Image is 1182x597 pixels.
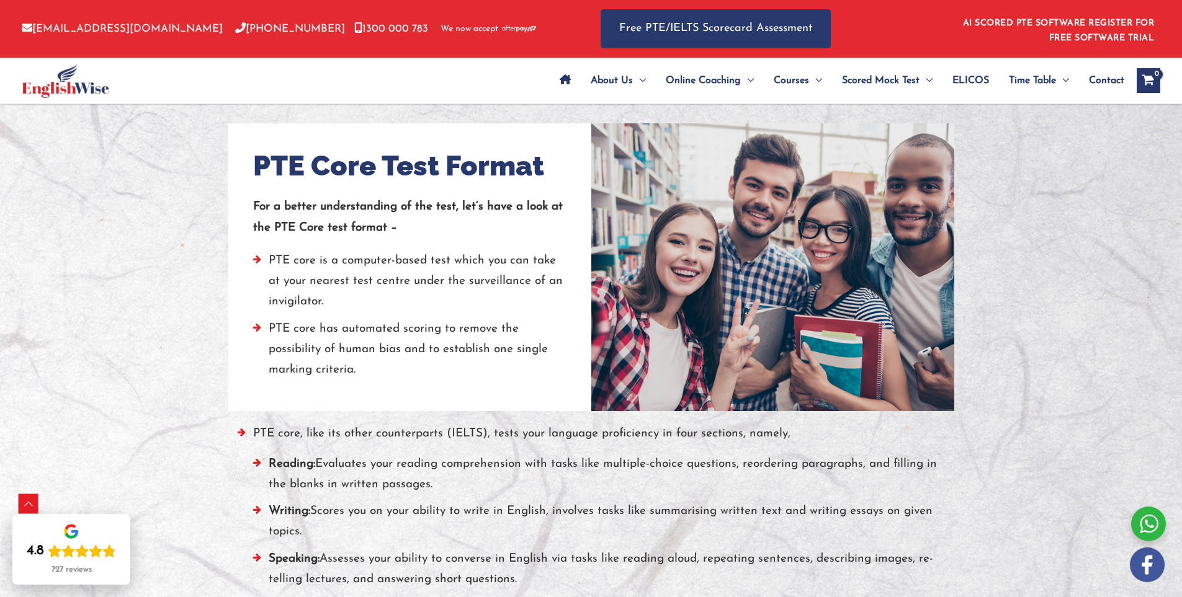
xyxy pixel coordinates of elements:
[920,59,933,102] span: Menu Toggle
[601,9,831,48] a: Free PTE/IELTS Scorecard Assessment
[656,59,764,102] a: Online CoachingMenu Toggle
[1089,59,1124,102] span: Contact
[253,501,945,549] li: Scores you on your ability to write in English, involves tasks like summarising written text and ...
[354,24,428,34] a: 1300 000 783
[956,9,1160,49] aside: Header Widget 1
[809,59,822,102] span: Menu Toggle
[1130,547,1165,582] img: white-facebook.png
[741,59,754,102] span: Menu Toggle
[1079,59,1124,102] a: Contact
[269,553,320,565] strong: Speaking:
[253,148,544,185] h2: PTE Core Test Format
[441,23,498,35] span: We now accept
[963,19,1155,43] a: AI SCORED PTE SOFTWARE REGISTER FOR FREE SOFTWARE TRIAL
[502,25,536,32] img: Afterpay-Logo
[999,59,1079,102] a: Time TableMenu Toggle
[666,59,741,102] span: Online Coaching
[253,549,945,596] li: Assesses your ability to converse in English via tasks like reading aloud, repeating sentences, d...
[22,24,223,34] a: [EMAIL_ADDRESS][DOMAIN_NAME]
[1009,59,1056,102] span: Time Table
[1137,68,1160,93] a: View Shopping Cart, empty
[253,454,945,502] li: Evaluates your reading comprehension with tasks like multiple-choice questions, reordering paragr...
[581,59,656,102] a: About UsMenu Toggle
[253,319,566,387] li: PTE core has automated scoring to remove the possibility of human bias and to establish one singl...
[27,542,116,560] div: Rating: 4.8 out of 5
[842,59,920,102] span: Scored Mock Test
[942,59,999,102] a: ELICOS
[774,59,809,102] span: Courses
[22,64,109,98] img: cropped-ew-logo
[764,59,832,102] a: CoursesMenu Toggle
[591,59,633,102] span: About Us
[235,24,345,34] a: [PHONE_NUMBER]
[253,250,566,319] li: PTE core is a computer-based test which you can take at your nearest test centre under the survei...
[51,565,92,575] div: 727 reviews
[269,458,315,470] strong: Reading:
[27,542,44,560] div: 4.8
[633,59,646,102] span: Menu Toggle
[550,59,1124,102] nav: Site Navigation: Main Menu
[253,201,563,233] strong: For a better understanding of the test, let’s have a look at the PTE Core test format –
[952,59,989,102] span: ELICOS
[832,59,942,102] a: Scored Mock TestMenu Toggle
[1056,59,1069,102] span: Menu Toggle
[269,505,310,517] strong: Writing:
